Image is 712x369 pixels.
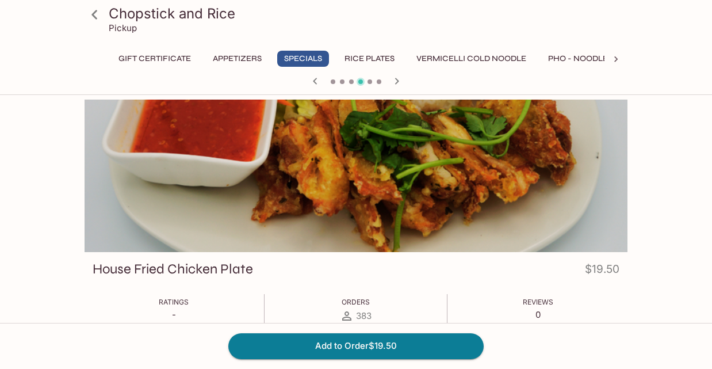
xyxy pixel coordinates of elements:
span: Reviews [523,298,553,306]
span: Ratings [159,298,189,306]
button: Appetizers [206,51,268,67]
button: Pho - Noodle Soup [542,51,638,67]
button: Gift Certificate [112,51,197,67]
button: Add to Order$19.50 [228,333,484,359]
button: Rice Plates [338,51,401,67]
div: House Fried Chicken Plate [85,100,627,252]
button: Vermicelli Cold Noodle [410,51,533,67]
p: 0 [523,309,553,320]
p: Pickup [109,22,137,33]
p: - [159,309,189,320]
span: 383 [356,310,372,321]
h4: $19.50 [585,260,619,283]
h3: House Fried Chicken Plate [93,260,253,278]
button: Specials [277,51,329,67]
h3: Chopstick and Rice [109,5,623,22]
span: Orders [342,298,370,306]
